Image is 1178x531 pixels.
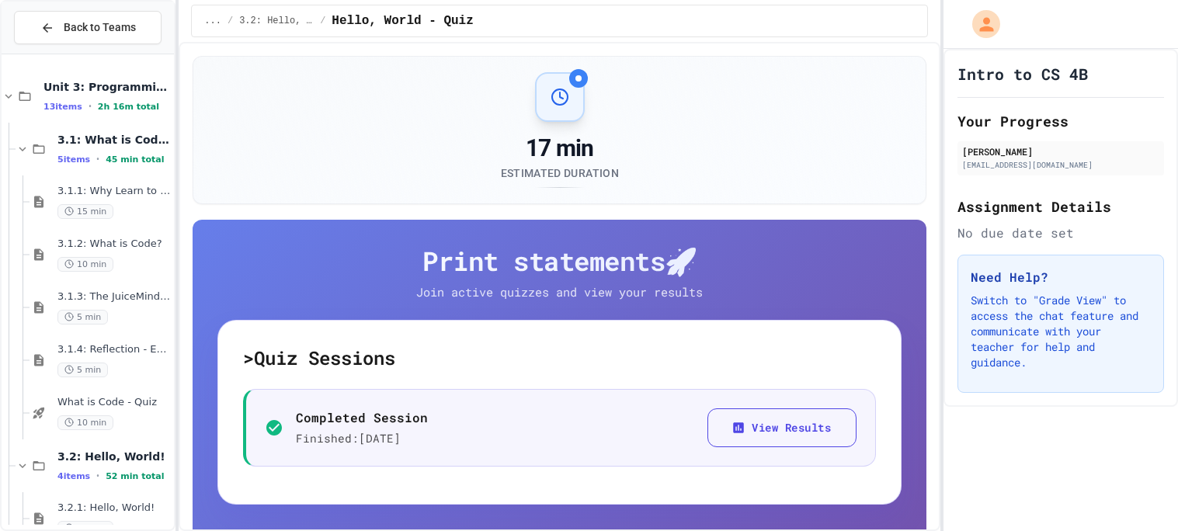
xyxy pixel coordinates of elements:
p: Switch to "Grade View" to access the chat feature and communicate with your teacher for help and ... [971,293,1151,370]
span: 10 min [57,415,113,430]
span: 3.2: Hello, World! [57,449,171,463]
span: 3.1.2: What is Code? [57,238,171,251]
div: No due date set [957,224,1164,242]
span: / [228,15,233,27]
div: Estimated Duration [501,165,619,181]
div: [EMAIL_ADDRESS][DOMAIN_NAME] [962,159,1159,171]
button: View Results [707,408,857,448]
div: 17 min [501,134,619,162]
span: • [96,153,99,165]
span: 52 min total [106,471,164,481]
h5: > Quiz Sessions [243,345,876,370]
span: Unit 3: Programming Fundamentals [43,80,171,94]
span: 3.1.1: Why Learn to Program? [57,185,171,198]
span: 13 items [43,102,82,112]
div: [PERSON_NAME] [962,144,1159,158]
button: Back to Teams [14,11,162,44]
p: Finished: [DATE] [296,430,428,447]
iframe: chat widget [1113,469,1162,515]
span: / [320,15,325,27]
span: • [89,100,92,113]
span: 5 items [57,154,90,165]
span: ... [204,15,221,27]
span: What is Code - Quiz [57,396,171,409]
span: 3.1.3: The JuiceMind IDE [57,290,171,304]
span: Back to Teams [64,19,136,36]
span: 45 min total [106,154,164,165]
span: 10 min [57,257,113,272]
span: 3.2: Hello, World! [239,15,314,27]
span: 4 items [57,471,90,481]
span: 3.1: What is Code? [57,133,171,147]
span: 3.1.4: Reflection - Evolving Technology [57,343,171,356]
div: My Account [956,6,1004,42]
span: • [96,470,99,482]
span: 3.2.1: Hello, World! [57,501,171,515]
h3: Need Help? [971,268,1151,286]
span: 15 min [57,204,113,219]
span: 2h 16m total [98,102,159,112]
span: 5 min [57,310,108,324]
h2: Assignment Details [957,196,1164,217]
h2: Your Progress [957,110,1164,132]
span: 5 min [57,363,108,377]
p: Join active quizzes and view your results [385,283,735,301]
p: Completed Session [296,408,428,427]
span: Hello, World - Quiz [332,12,473,30]
h1: Intro to CS 4B [957,63,1088,85]
h4: Print statements 🚀 [217,245,902,277]
iframe: chat widget [1049,401,1162,467]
